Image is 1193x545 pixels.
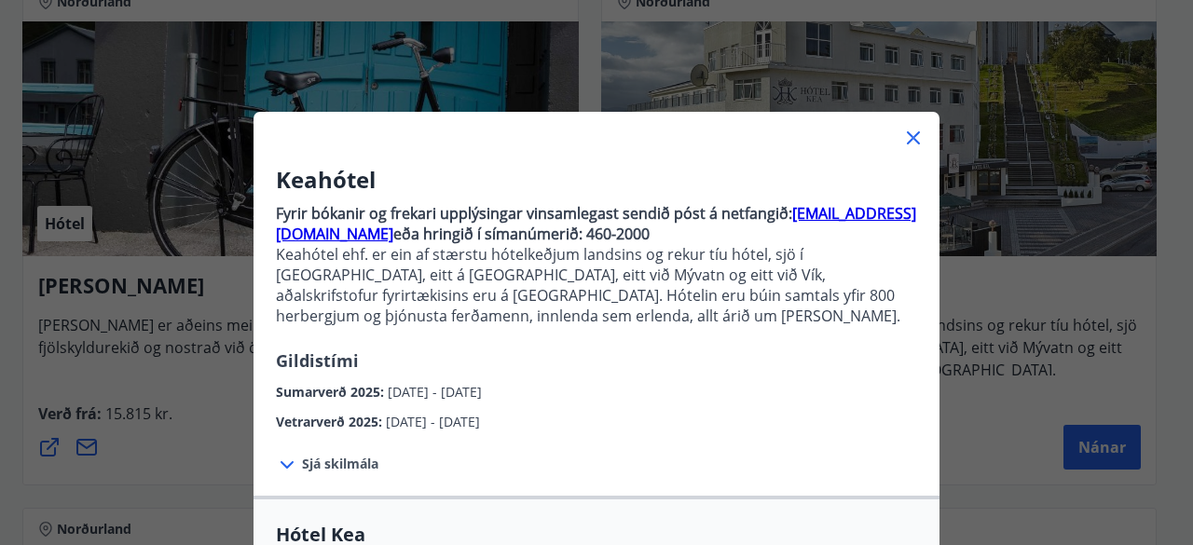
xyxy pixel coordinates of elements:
[393,224,650,244] strong: eða hringið í símanúmerið: 460-2000
[388,383,482,401] span: [DATE] - [DATE]
[302,455,378,473] span: Sjá skilmála
[276,164,917,196] h3: Keahótel
[276,203,916,244] a: [EMAIL_ADDRESS][DOMAIN_NAME]
[276,203,792,224] strong: Fyrir bókanir og frekari upplýsingar vinsamlegast sendið póst á netfangið:
[276,383,388,401] span: Sumarverð 2025 :
[276,349,359,372] span: Gildistími
[276,413,386,430] span: Vetrarverð 2025 :
[276,244,917,326] p: Keahótel ehf. er ein af stærstu hótelkeðjum landsins og rekur tíu hótel, sjö í [GEOGRAPHIC_DATA],...
[386,413,480,430] span: [DATE] - [DATE]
